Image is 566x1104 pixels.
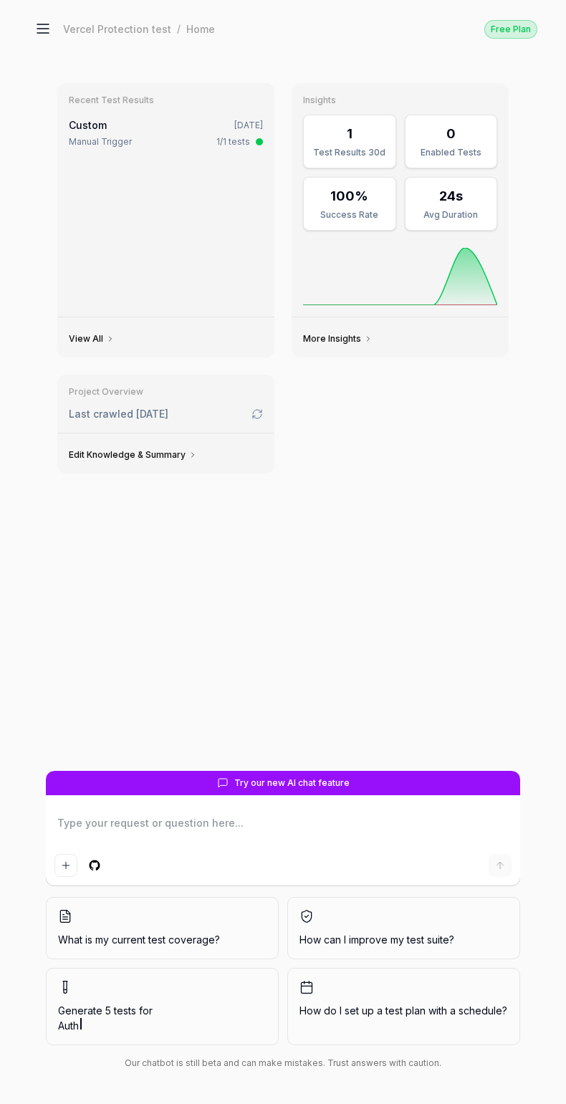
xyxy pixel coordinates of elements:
[312,146,387,159] div: Test Results 30d
[287,897,520,959] button: How can I improve my test suite?
[347,124,352,143] div: 1
[177,21,181,36] div: /
[484,19,537,39] button: Free Plan
[312,208,387,221] div: Success Rate
[216,135,250,148] div: 1/1 tests
[299,1003,508,1018] span: How do I set up a test plan with a schedule?
[69,406,168,421] span: Last crawled
[58,1019,79,1032] span: Auth
[69,449,197,461] a: Edit Knowledge & Summary
[69,95,263,106] h3: Recent Test Results
[330,186,368,206] div: 100%
[58,932,267,947] span: What is my current test coverage?
[446,124,456,143] div: 0
[46,968,279,1045] button: Generate 5 tests forAuth
[234,777,350,789] span: Try our new AI chat feature
[54,854,77,877] button: Add attachment
[299,932,508,947] span: How can I improve my test suite?
[234,120,263,130] time: [DATE]
[63,21,171,36] div: Vercel Protection test
[287,968,520,1045] button: How do I set up a test plan with a schedule?
[439,186,463,206] div: 24s
[69,119,107,131] span: Custom
[136,408,168,420] time: [DATE]
[303,333,373,345] a: More Insights
[69,135,132,148] div: Manual Trigger
[46,1057,520,1070] div: Our chatbot is still beta and can make mistakes. Trust answers with caution.
[58,1003,267,1033] span: Generate 5 tests for
[69,333,115,345] a: View All
[414,208,489,221] div: Avg Duration
[186,21,215,36] div: Home
[303,95,497,106] h3: Insights
[69,386,263,398] h3: Project Overview
[46,897,279,959] button: What is my current test coverage?
[414,146,489,159] div: Enabled Tests
[251,408,263,420] a: Go to crawling settings
[484,20,537,39] div: Free Plan
[66,115,266,151] a: Custom[DATE]Manual Trigger1/1 tests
